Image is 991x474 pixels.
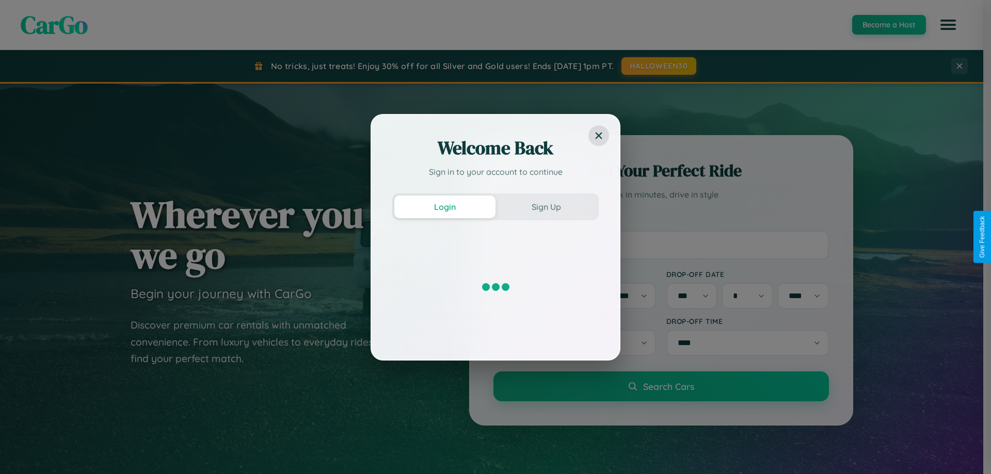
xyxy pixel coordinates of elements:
button: Login [394,195,495,218]
button: Sign Up [495,195,597,218]
iframe: Intercom live chat [10,439,35,464]
h2: Welcome Back [392,136,599,160]
p: Sign in to your account to continue [392,166,599,178]
div: Give Feedback [979,216,986,258]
